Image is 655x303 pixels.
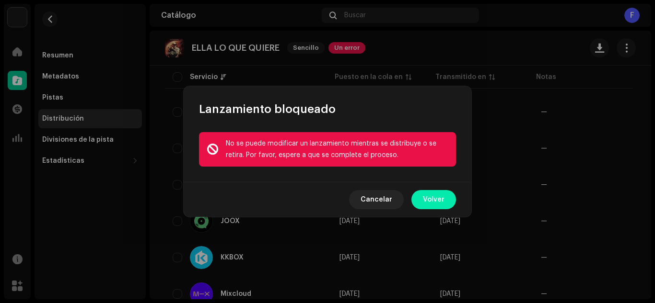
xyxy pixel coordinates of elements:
div: No se puede modificar un lanzamiento mientras se distribuye o se retira. Por favor, espere a que ... [226,138,448,161]
span: Volver [423,190,444,209]
span: Lanzamiento bloqueado [199,101,336,117]
button: Cancelar [349,190,404,209]
span: Cancelar [361,190,392,209]
button: Volver [411,190,456,209]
